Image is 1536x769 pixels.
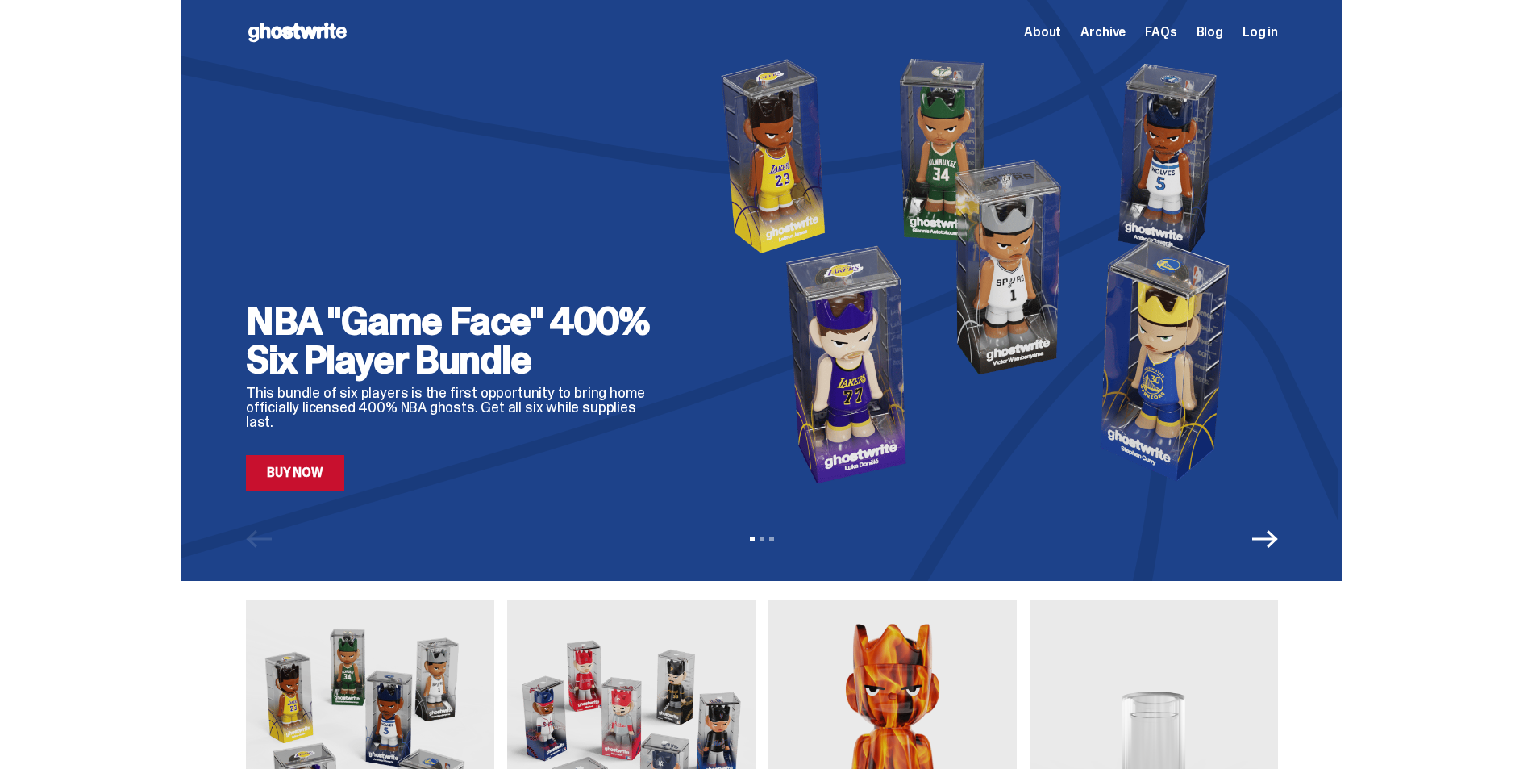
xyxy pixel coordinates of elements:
[1197,26,1223,39] a: Blog
[760,537,764,541] button: View slide 2
[246,386,665,429] p: This bundle of six players is the first opportunity to bring home officially licensed 400% NBA gh...
[1243,26,1278,39] a: Log in
[1145,26,1176,39] a: FAQs
[691,50,1278,491] img: NBA "Game Face" 400% Six Player Bundle
[1252,526,1278,552] button: Next
[1080,26,1126,39] a: Archive
[769,537,774,541] button: View slide 3
[750,537,755,541] button: View slide 1
[246,455,344,491] a: Buy Now
[246,302,665,379] h2: NBA "Game Face" 400% Six Player Bundle
[1024,26,1061,39] a: About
